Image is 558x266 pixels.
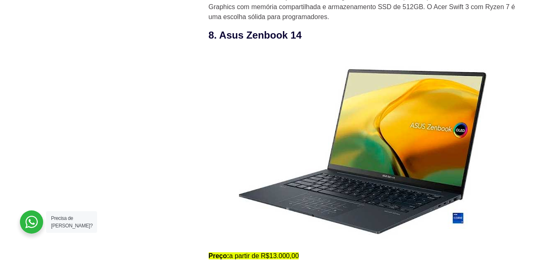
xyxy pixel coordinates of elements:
mark: a partir de R$13.000,00 [209,252,299,259]
h3: 8. Asus Zenbook 14 [209,28,524,43]
strong: Preço: [209,252,229,259]
span: Precisa de [PERSON_NAME]? [51,215,93,229]
div: Widget de chat [409,160,558,266]
iframe: Chat Widget [409,160,558,266]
